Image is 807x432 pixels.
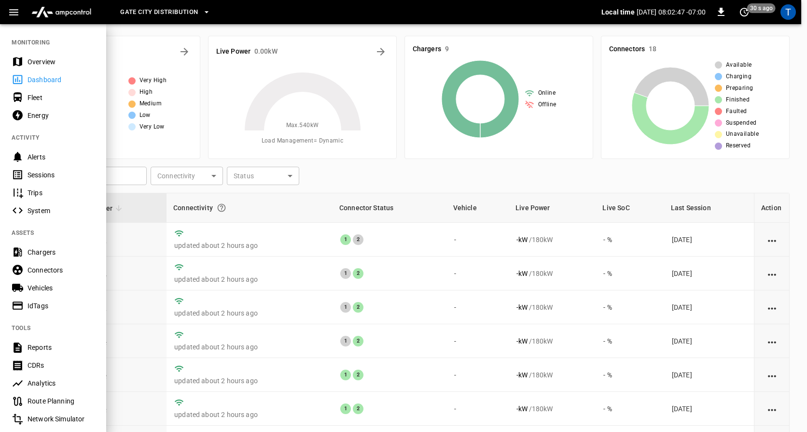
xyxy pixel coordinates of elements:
button: set refresh interval [737,4,752,20]
div: Network Simulator [28,414,95,424]
div: Chargers [28,247,95,257]
div: Connectors [28,265,95,275]
div: Sessions [28,170,95,180]
div: Reports [28,343,95,352]
div: Dashboard [28,75,95,85]
div: Fleet [28,93,95,102]
span: Gate City Distribution [120,7,198,18]
div: IdTags [28,301,95,311]
p: [DATE] 08:02:47 -07:00 [637,7,706,17]
span: 30 s ago [747,3,776,13]
img: ampcontrol.io logo [28,3,95,21]
p: Local time [601,7,635,17]
div: CDRs [28,360,95,370]
div: Vehicles [28,283,95,293]
div: System [28,206,95,216]
div: profile-icon [780,4,796,20]
div: Trips [28,188,95,198]
div: Alerts [28,152,95,162]
div: Route Planning [28,396,95,406]
div: Energy [28,111,95,120]
div: Overview [28,57,95,67]
div: Analytics [28,378,95,388]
